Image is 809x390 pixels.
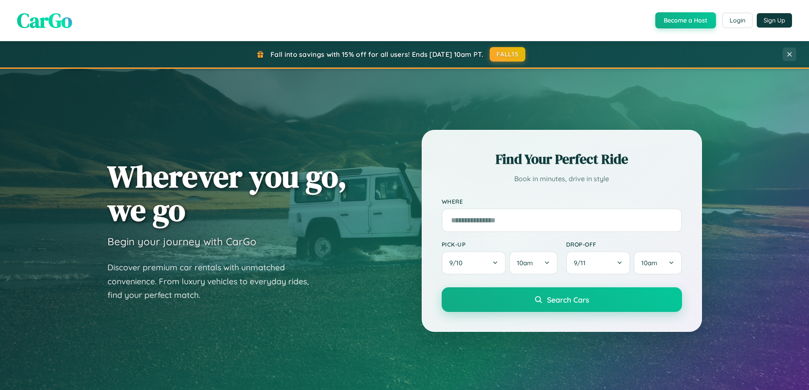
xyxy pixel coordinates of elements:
[757,13,792,28] button: Sign Up
[547,295,589,304] span: Search Cars
[271,50,483,59] span: Fall into savings with 15% off for all users! Ends [DATE] 10am PT.
[107,261,320,302] p: Discover premium car rentals with unmatched convenience. From luxury vehicles to everyday rides, ...
[17,6,72,34] span: CarGo
[442,173,682,185] p: Book in minutes, drive in style
[442,198,682,205] label: Where
[634,251,682,275] button: 10am
[442,287,682,312] button: Search Cars
[107,160,347,227] h1: Wherever you go, we go
[107,235,257,248] h3: Begin your journey with CarGo
[641,259,657,267] span: 10am
[655,12,716,28] button: Become a Host
[442,251,506,275] button: 9/10
[722,13,753,28] button: Login
[442,241,558,248] label: Pick-up
[449,259,467,267] span: 9 / 10
[490,47,525,62] button: FALL15
[566,251,631,275] button: 9/11
[442,150,682,168] h2: Find Your Perfect Ride
[574,259,590,267] span: 9 / 11
[566,241,682,248] label: Drop-off
[517,259,533,267] span: 10am
[509,251,557,275] button: 10am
